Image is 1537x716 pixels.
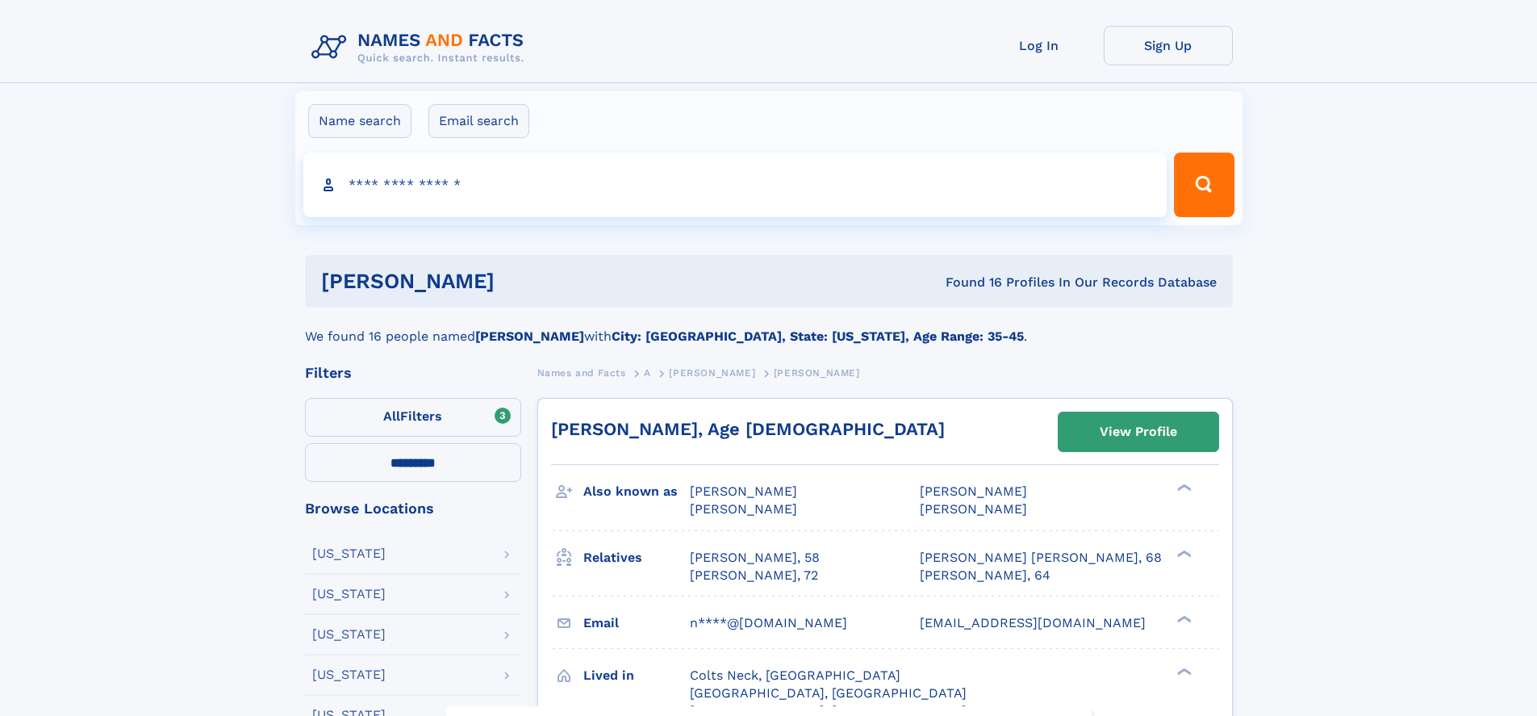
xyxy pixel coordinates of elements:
[690,501,797,517] span: [PERSON_NAME]
[1173,483,1192,493] div: ❯
[321,271,720,291] h1: [PERSON_NAME]
[312,668,386,681] div: [US_STATE]
[303,153,1167,217] input: search input
[644,367,651,379] span: A
[1173,613,1192,624] div: ❯
[305,26,537,69] img: Logo Names and Facts
[1173,548,1192,559] div: ❯
[690,668,900,683] span: Colts Neck, [GEOGRAPHIC_DATA]
[975,26,1104,65] a: Log In
[475,329,584,344] b: [PERSON_NAME]
[920,549,1162,567] a: [PERSON_NAME] [PERSON_NAME], 68
[305,308,1233,346] div: We found 16 people named with .
[428,104,529,138] label: Email search
[920,501,1027,517] span: [PERSON_NAME]
[644,362,651,383] a: A
[1059,412,1218,451] a: View Profile
[1104,26,1233,65] a: Sign Up
[920,615,1146,630] span: [EMAIL_ADDRESS][DOMAIN_NAME]
[690,685,967,701] span: [GEOGRAPHIC_DATA], [GEOGRAPHIC_DATA]
[720,274,1217,291] div: Found 16 Profiles In Our Records Database
[1100,413,1177,450] div: View Profile
[583,662,690,689] h3: Lived in
[383,408,400,424] span: All
[551,419,945,439] a: [PERSON_NAME], Age [DEMOGRAPHIC_DATA]
[920,484,1027,499] span: [PERSON_NAME]
[312,628,386,641] div: [US_STATE]
[583,544,690,572] h3: Relatives
[537,362,626,383] a: Names and Facts
[690,567,818,584] a: [PERSON_NAME], 72
[312,547,386,560] div: [US_STATE]
[1173,666,1192,676] div: ❯
[669,367,755,379] span: [PERSON_NAME]
[305,501,521,516] div: Browse Locations
[690,549,820,567] a: [PERSON_NAME], 58
[774,367,860,379] span: [PERSON_NAME]
[305,366,521,380] div: Filters
[1174,153,1234,217] button: Search Button
[690,484,797,499] span: [PERSON_NAME]
[308,104,411,138] label: Name search
[920,567,1050,584] a: [PERSON_NAME], 64
[669,362,755,383] a: [PERSON_NAME]
[583,478,690,505] h3: Also known as
[305,398,521,437] label: Filters
[312,588,386,601] div: [US_STATE]
[583,609,690,637] h3: Email
[612,329,1024,344] b: City: [GEOGRAPHIC_DATA], State: [US_STATE], Age Range: 35-45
